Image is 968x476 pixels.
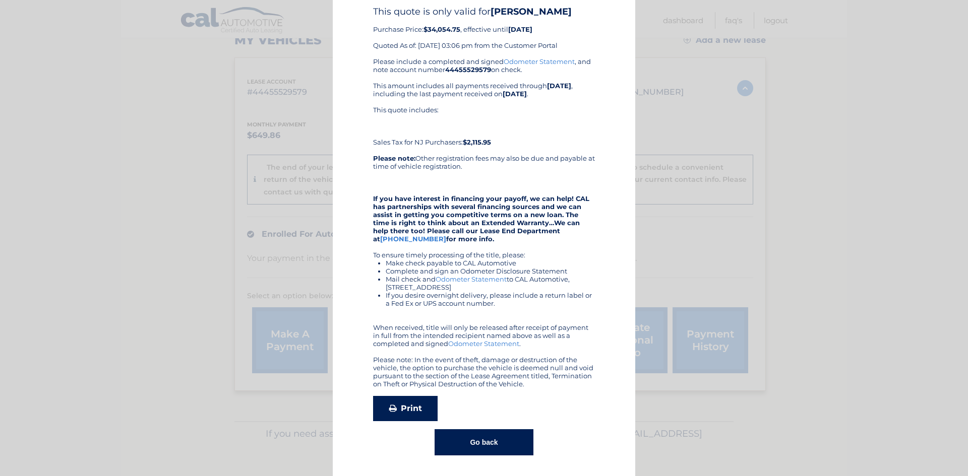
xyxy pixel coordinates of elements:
[373,57,595,388] div: Please include a completed and signed , and note account number on check. This amount includes al...
[448,339,519,348] a: Odometer Statement
[373,6,595,17] h4: This quote is only valid for
[491,6,572,17] b: [PERSON_NAME]
[547,82,571,90] b: [DATE]
[463,138,491,146] b: $2,115.95
[373,154,415,162] b: Please note:
[380,235,446,243] a: [PHONE_NUMBER]
[436,275,507,283] a: Odometer Statement
[503,90,527,98] b: [DATE]
[386,267,595,275] li: Complete and sign an Odometer Disclosure Statement
[373,106,595,146] div: This quote includes: Sales Tax for NJ Purchasers:
[423,25,460,33] b: $34,054.75
[373,194,589,243] strong: If you have interest in financing your payoff, we can help! CAL has partnerships with several fin...
[373,396,438,421] a: Print
[386,259,595,267] li: Make check payable to CAL Automotive
[386,275,595,291] li: Mail check and to CAL Automotive, [STREET_ADDRESS]
[508,25,532,33] b: [DATE]
[504,57,575,65] a: Odometer Statement
[373,6,595,57] div: Purchase Price: , effective until Quoted As of: [DATE] 03:06 pm from the Customer Portal
[386,291,595,307] li: If you desire overnight delivery, please include a return label or a Fed Ex or UPS account number.
[445,65,491,74] b: 44455529579
[435,429,533,455] button: Go back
